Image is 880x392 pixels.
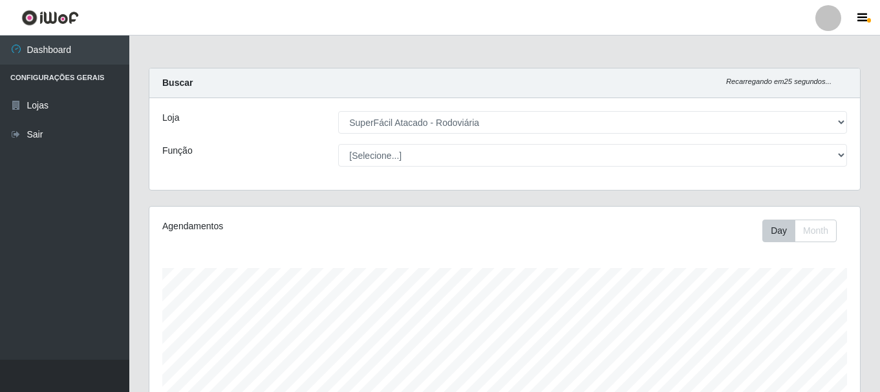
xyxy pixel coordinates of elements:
[162,111,179,125] label: Loja
[21,10,79,26] img: CoreUI Logo
[762,220,847,242] div: Toolbar with button groups
[162,220,436,233] div: Agendamentos
[726,77,832,85] i: Recarregando em 25 segundos...
[795,220,837,242] button: Month
[762,220,795,242] button: Day
[162,144,193,158] label: Função
[162,77,193,88] strong: Buscar
[762,220,837,242] div: First group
